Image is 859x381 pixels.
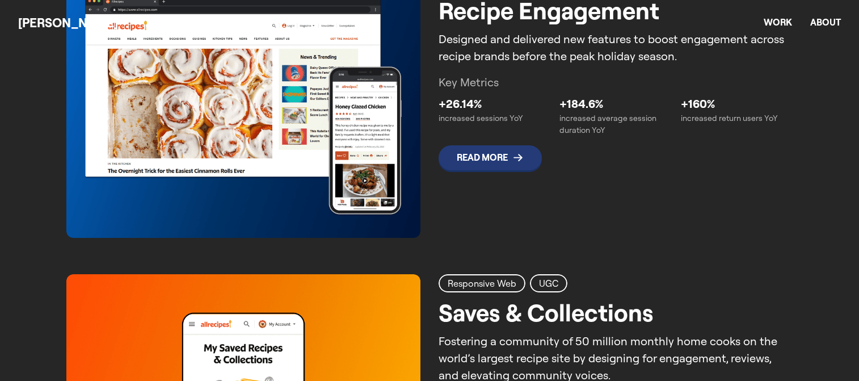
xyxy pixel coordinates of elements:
[439,112,550,124] p: increased sessions YoY
[457,152,508,163] p: Read More
[681,112,793,124] p: increased return users YoY
[18,15,118,31] a: [PERSON_NAME]
[439,31,793,65] p: Designed and delivered new features to boost engagement across recipe brands before the peak holi...
[439,95,550,112] p: +26.14%
[448,277,516,290] h2: Responsive Web
[559,95,671,112] p: +184.6%
[439,145,542,170] span: Read More
[810,16,841,28] a: About
[539,277,558,290] h2: UGC
[681,95,793,112] p: +160%
[764,16,792,28] a: Work
[439,74,793,91] p: Key Metrics
[439,295,654,330] h2: Saves & Collections
[559,112,671,136] p: increased average session duration YoY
